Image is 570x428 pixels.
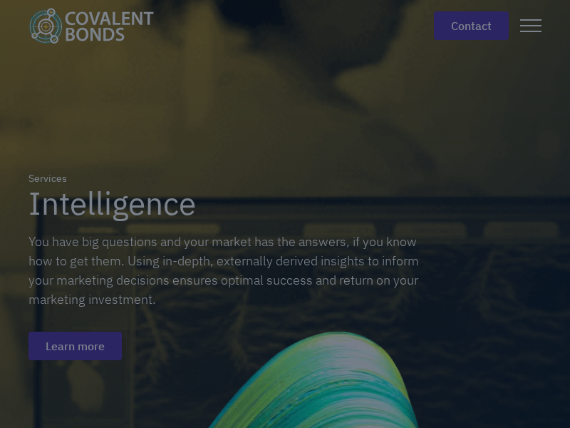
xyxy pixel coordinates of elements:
[28,186,196,220] h1: Intelligence
[28,332,122,360] a: Learn more
[434,11,509,40] a: contact
[28,171,67,186] div: Services
[28,232,427,309] div: You have big questions and your market has the answers, if you know how to get them. Using in-dep...
[28,8,154,44] img: Covalent Bonds White / Teal Logo
[28,8,165,44] a: home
